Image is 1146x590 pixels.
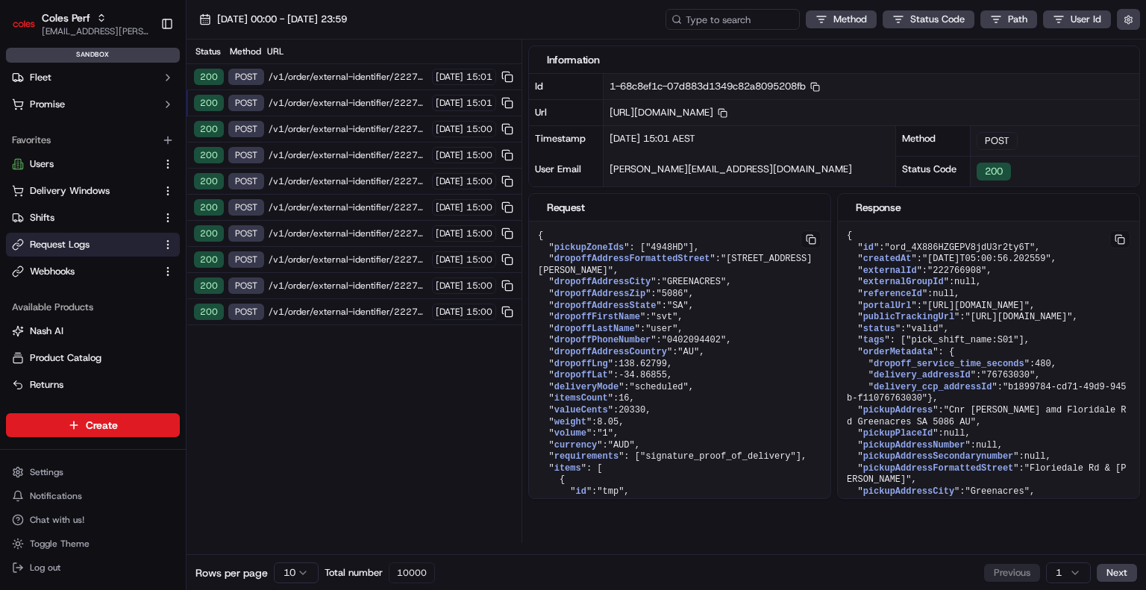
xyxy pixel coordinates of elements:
a: Delivery Windows [12,184,156,198]
div: 200 [194,95,224,111]
span: [DATE] [436,71,463,83]
div: [DATE] 15:01 AEST [604,126,895,157]
span: "76763030" [981,370,1035,380]
span: "signature_proof_of_delivery" [640,451,796,462]
button: Notifications [6,486,180,506]
div: 200 [194,121,224,137]
span: "GREENACRES" [662,277,726,287]
span: pickupAddressCity [863,486,954,497]
button: Product Catalog [6,346,180,370]
span: 15:00 [466,123,492,135]
div: POST [228,304,264,320]
span: /v1/order/external-identifier/222766908/delivery-window [269,254,428,266]
span: "ord_4X886HZGEPV8jdU3r2ty6T" [884,242,1035,253]
span: [DATE] [436,97,463,109]
span: dropoffAddressCountry [554,347,667,357]
span: /v1/order/external-identifier/222766908/delivery-window/confirm [269,71,428,83]
div: 10000 [389,562,435,583]
span: Log out [30,562,60,574]
span: [PERSON_NAME][EMAIL_ADDRESS][DOMAIN_NAME] [610,163,852,175]
span: createdAt [863,254,912,264]
span: 8.05 [597,417,619,427]
span: "SA" [667,301,689,311]
span: "[GEOGRAPHIC_DATA] Enfield" [976,498,1121,509]
span: "svt" [651,312,677,322]
span: pickupAddressSecondarynumber [863,451,1014,462]
span: 15:00 [466,149,492,161]
button: Method [806,10,877,28]
span: [DATE] [436,227,463,239]
button: Next [1097,564,1137,582]
a: Powered byPylon [105,252,181,264]
div: Id [529,74,604,99]
div: Method [227,45,263,57]
span: delivery_ccp_addressId [874,382,992,392]
input: Type to search [666,9,800,30]
button: Toggle Theme [6,533,180,554]
span: "Floriedale Rd & [PERSON_NAME]" [847,463,1126,486]
span: Notifications [30,490,82,502]
span: 16 [619,393,629,404]
div: 200 [977,163,1011,181]
span: "1" [597,428,613,439]
a: Product Catalog [12,351,174,365]
span: Delivery Windows [30,184,110,198]
span: [DATE] [436,149,463,161]
span: "tmp" [597,486,624,497]
span: "valid" [906,324,943,334]
button: Chat with us! [6,509,180,530]
div: 200 [194,173,224,189]
button: Create [6,413,180,437]
div: Request [547,200,812,215]
span: null [933,289,954,299]
a: Shifts [12,211,156,225]
span: 15:00 [466,201,492,213]
div: POST [228,173,264,189]
span: 480 [1035,359,1051,369]
span: "Crate 1" [645,498,694,509]
span: "AUD" [608,440,635,451]
span: Status Code [910,13,965,26]
button: [EMAIL_ADDRESS][PERSON_NAME][PERSON_NAME][DOMAIN_NAME] [42,25,148,37]
a: Returns [12,378,174,392]
div: 📗 [15,218,27,230]
a: Request Logs [12,238,156,251]
div: Information [547,52,1121,67]
span: Total number [325,566,383,580]
div: 200 [194,251,224,268]
span: -34.86855 [619,370,667,380]
span: volume [554,428,586,439]
span: 1-68c8ef1c-07d883d1349c82a8095208fb [610,80,820,92]
a: 💻API Documentation [120,210,245,237]
span: "scheduled" [630,382,689,392]
div: 200 [194,225,224,242]
span: portalUrl [863,301,912,311]
span: Settings [30,466,63,478]
div: Response [856,200,1121,215]
span: "pick_shift_name:S01" [906,335,1018,345]
div: 200 [194,69,224,85]
span: null [1024,451,1046,462]
span: requirements [554,451,619,462]
span: dropoffPhoneNumber [554,335,651,345]
div: Favorites [6,128,180,152]
div: 200 [194,199,224,216]
button: Promise [6,92,180,116]
span: dropoff_service_time_seconds [874,359,1024,369]
span: [DATE] 00:00 - [DATE] 23:59 [217,13,347,26]
span: Fleet [30,71,51,84]
span: orderMetadata [863,347,933,357]
span: pickupAddress [863,405,933,415]
div: POST [228,277,264,294]
span: status [863,324,895,334]
span: API Documentation [141,216,239,231]
span: "b1899784-cd71-49d9-945b-f11076763030" [847,382,1127,404]
span: Coles Perf [42,10,90,25]
div: 💻 [126,218,138,230]
span: /v1/order/external-identifier/222766908/delivery-window/book [269,123,428,135]
div: POST [228,251,264,268]
button: Start new chat [254,147,272,165]
span: "[STREET_ADDRESS][PERSON_NAME]" [538,254,812,276]
button: Request Logs [6,233,180,257]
